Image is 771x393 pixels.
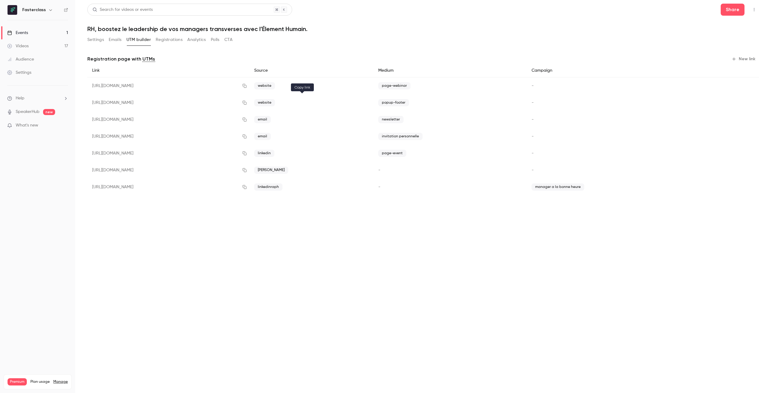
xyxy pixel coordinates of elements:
[254,133,271,140] span: email
[224,35,233,45] button: CTA
[87,35,104,45] button: Settings
[87,145,249,162] div: [URL][DOMAIN_NAME]
[721,4,744,16] button: Share
[43,109,55,115] span: new
[254,82,275,89] span: website
[30,379,50,384] span: Plan usage
[211,35,220,45] button: Polls
[87,162,249,179] div: [URL][DOMAIN_NAME]
[729,54,759,64] button: New link
[53,379,68,384] a: Manage
[16,122,38,129] span: What's new
[87,111,249,128] div: [URL][DOMAIN_NAME]
[7,70,31,76] div: Settings
[254,183,282,191] span: linkedinraph
[532,134,534,139] span: -
[378,99,409,106] span: popup-footer
[378,82,410,89] span: page-webinar
[378,150,406,157] span: page-event
[87,128,249,145] div: [URL][DOMAIN_NAME]
[156,35,183,45] button: Registrations
[7,56,34,62] div: Audience
[378,185,380,189] span: -
[254,99,275,106] span: website
[378,116,404,123] span: newsletter
[254,116,271,123] span: email
[7,30,28,36] div: Events
[532,101,534,105] span: -
[254,167,288,174] span: [PERSON_NAME]
[8,5,17,15] img: Fasterclass
[187,35,206,45] button: Analytics
[87,94,249,111] div: [URL][DOMAIN_NAME]
[16,109,39,115] a: SpeakerHub
[22,7,46,13] h6: Fasterclass
[378,168,380,172] span: -
[527,64,704,77] div: Campaign
[87,64,249,77] div: Link
[7,43,29,49] div: Videos
[249,64,373,77] div: Source
[8,378,27,385] span: Premium
[532,84,534,88] span: -
[532,151,534,155] span: -
[532,168,534,172] span: -
[87,179,249,195] div: [URL][DOMAIN_NAME]
[61,123,68,128] iframe: Noticeable Trigger
[87,55,155,63] p: Registration page with
[87,77,249,95] div: [URL][DOMAIN_NAME]
[126,35,151,45] button: UTM builder
[92,7,153,13] div: Search for videos or events
[373,64,527,77] div: Medium
[87,25,759,33] h1: RH, boostez le leadership de vos managers transverses avec l’Élement Humain.
[109,35,121,45] button: Emails
[532,117,534,122] span: -
[16,95,24,101] span: Help
[7,95,68,101] li: help-dropdown-opener
[254,150,274,157] span: linkedin
[532,183,584,191] span: manager a la bonne heure
[378,133,423,140] span: invitation personnelle
[142,55,155,63] a: UTMs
